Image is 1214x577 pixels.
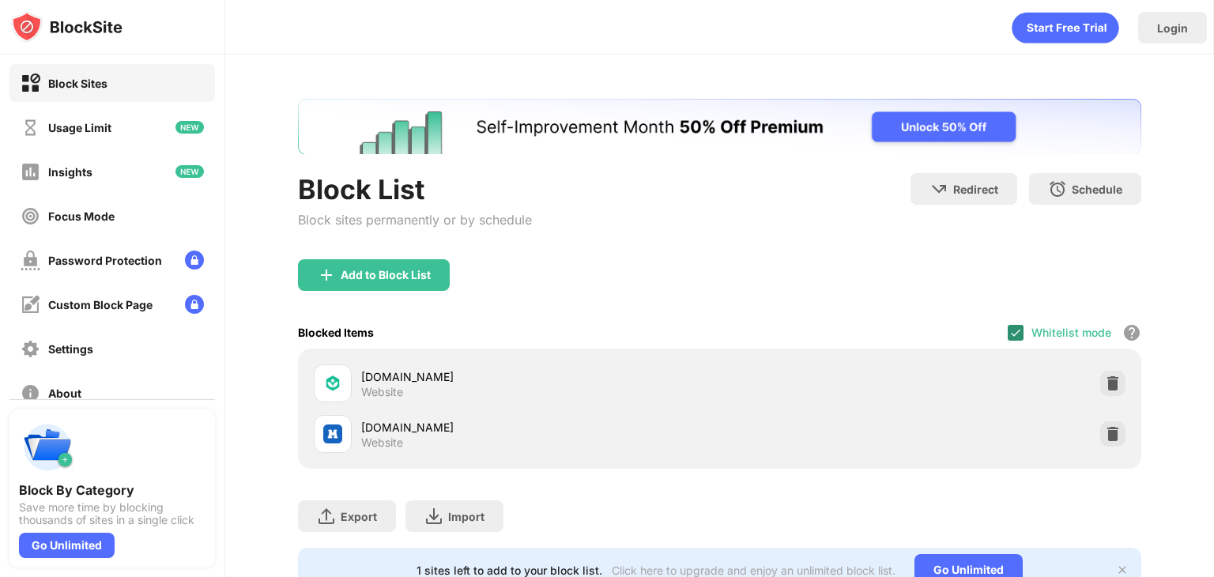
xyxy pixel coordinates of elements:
[185,251,204,270] img: lock-menu.svg
[1012,12,1119,43] div: animation
[323,374,342,393] img: favicons
[341,510,377,523] div: Export
[361,419,719,436] div: [DOMAIN_NAME]
[48,121,111,134] div: Usage Limit
[48,165,92,179] div: Insights
[48,387,81,400] div: About
[361,368,719,385] div: [DOMAIN_NAME]
[19,482,205,498] div: Block By Category
[1072,183,1122,196] div: Schedule
[175,165,204,178] img: new-icon.svg
[298,99,1141,154] iframe: Banner
[48,77,107,90] div: Block Sites
[953,183,998,196] div: Redirect
[21,118,40,138] img: time-usage-off.svg
[21,383,40,403] img: about-off.svg
[21,74,40,93] img: block-on.svg
[298,212,532,228] div: Block sites permanently or by schedule
[48,298,153,311] div: Custom Block Page
[417,564,602,577] div: 1 sites left to add to your block list.
[21,295,40,315] img: customize-block-page-off.svg
[185,295,204,314] img: lock-menu.svg
[448,510,484,523] div: Import
[48,254,162,267] div: Password Protection
[298,173,532,206] div: Block List
[48,342,93,356] div: Settings
[175,121,204,134] img: new-icon.svg
[21,206,40,226] img: focus-off.svg
[1031,326,1111,339] div: Whitelist mode
[361,385,403,399] div: Website
[341,269,431,281] div: Add to Block List
[48,209,115,223] div: Focus Mode
[298,326,374,339] div: Blocked Items
[21,162,40,182] img: insights-off.svg
[1009,326,1022,339] img: check.svg
[19,501,205,526] div: Save more time by blocking thousands of sites in a single click
[21,251,40,270] img: password-protection-off.svg
[21,339,40,359] img: settings-off.svg
[361,436,403,450] div: Website
[612,564,895,577] div: Click here to upgrade and enjoy an unlimited block list.
[19,419,76,476] img: push-categories.svg
[323,424,342,443] img: favicons
[11,11,123,43] img: logo-blocksite.svg
[1116,564,1129,576] img: x-button.svg
[1157,21,1188,35] div: Login
[19,533,115,558] div: Go Unlimited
